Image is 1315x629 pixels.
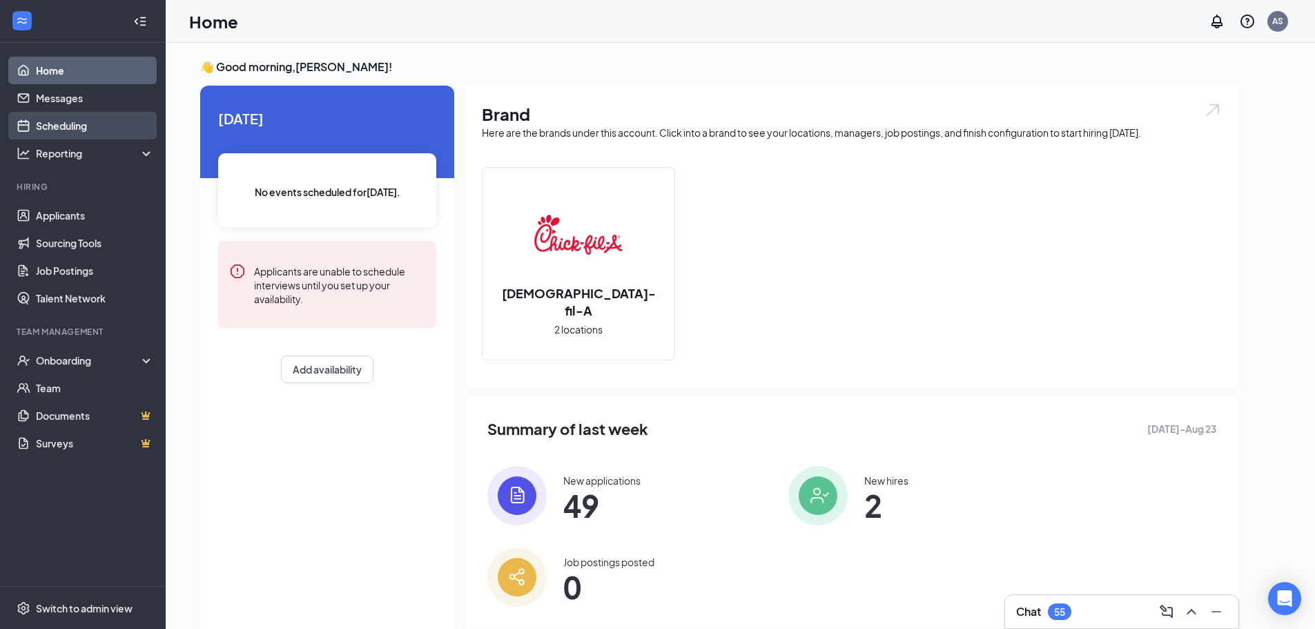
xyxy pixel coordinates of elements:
[229,263,246,280] svg: Error
[1147,421,1216,436] span: [DATE] - Aug 23
[864,493,908,518] span: 2
[563,493,641,518] span: 49
[534,191,623,279] img: Chick-fil-A
[218,108,436,129] span: [DATE]
[36,402,154,429] a: DocumentsCrown
[482,102,1222,126] h1: Brand
[36,284,154,312] a: Talent Network
[1183,603,1200,620] svg: ChevronUp
[487,417,648,441] span: Summary of last week
[17,601,30,615] svg: Settings
[788,466,848,525] img: icon
[1208,603,1225,620] svg: Minimize
[17,181,151,193] div: Hiring
[563,474,641,487] div: New applications
[1204,102,1222,118] img: open.6027fd2a22e1237b5b06.svg
[1239,13,1256,30] svg: QuestionInfo
[189,10,238,33] h1: Home
[36,57,154,84] a: Home
[1205,601,1227,623] button: Minimize
[36,354,142,367] div: Onboarding
[864,474,908,487] div: New hires
[36,429,154,457] a: SurveysCrown
[1016,604,1041,619] h3: Chat
[1180,601,1202,623] button: ChevronUp
[1272,15,1283,27] div: AS
[15,14,29,28] svg: WorkstreamLogo
[1158,603,1175,620] svg: ComposeMessage
[17,146,30,160] svg: Analysis
[36,112,154,139] a: Scheduling
[487,548,547,607] img: icon
[36,257,154,284] a: Job Postings
[563,555,654,569] div: Job postings posted
[482,126,1222,139] div: Here are the brands under this account. Click into a brand to see your locations, managers, job p...
[200,59,1238,75] h3: 👋 Good morning, [PERSON_NAME] !
[1209,13,1225,30] svg: Notifications
[281,356,373,383] button: Add availability
[1268,582,1301,615] div: Open Intercom Messenger
[483,284,674,319] h2: [DEMOGRAPHIC_DATA]-fil-A
[17,326,151,338] div: Team Management
[1156,601,1178,623] button: ComposeMessage
[254,263,425,306] div: Applicants are unable to schedule interviews until you set up your availability.
[36,146,155,160] div: Reporting
[36,202,154,229] a: Applicants
[36,84,154,112] a: Messages
[36,601,133,615] div: Switch to admin view
[1054,606,1065,618] div: 55
[554,322,603,337] span: 2 locations
[36,374,154,402] a: Team
[255,184,400,200] span: No events scheduled for [DATE] .
[563,574,654,599] span: 0
[36,229,154,257] a: Sourcing Tools
[133,14,147,28] svg: Collapse
[487,466,547,525] img: icon
[17,354,30,367] svg: UserCheck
